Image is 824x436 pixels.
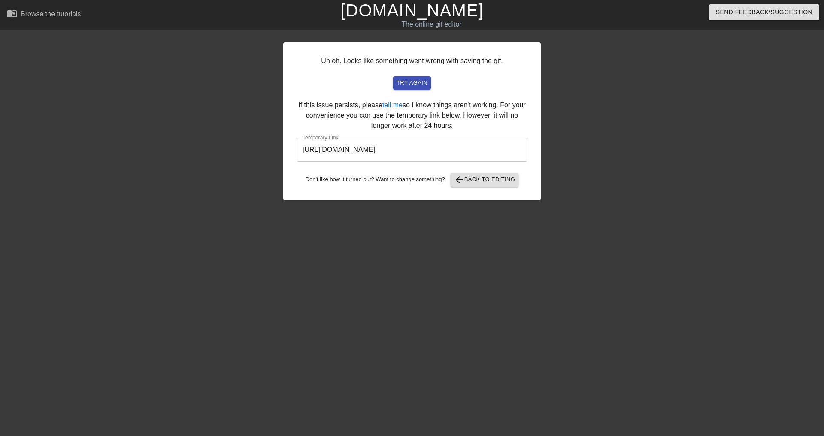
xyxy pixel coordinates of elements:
[393,76,431,90] button: try again
[397,78,427,88] span: try again
[279,19,584,30] div: The online gif editor
[21,10,83,18] div: Browse the tutorials!
[454,175,515,185] span: Back to Editing
[340,1,483,20] a: [DOMAIN_NAME]
[297,138,527,162] input: bare
[7,8,17,18] span: menu_book
[297,173,527,187] div: Don't like how it turned out? Want to change something?
[7,8,83,21] a: Browse the tutorials!
[454,175,464,185] span: arrow_back
[709,4,819,20] button: Send Feedback/Suggestion
[382,101,403,109] a: tell me
[451,173,519,187] button: Back to Editing
[283,42,541,200] div: Uh oh. Looks like something went wrong with saving the gif. If this issue persists, please so I k...
[716,7,812,18] span: Send Feedback/Suggestion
